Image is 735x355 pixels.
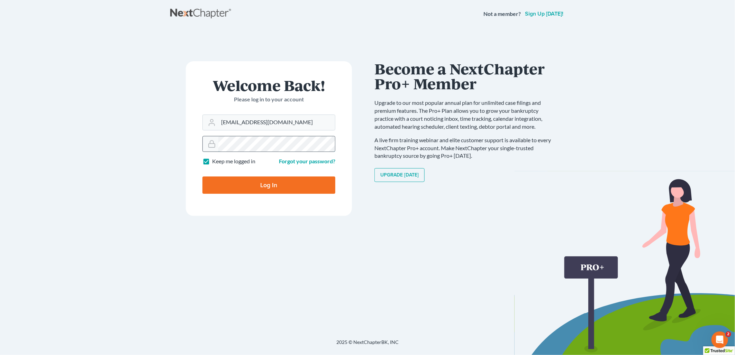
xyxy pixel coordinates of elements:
h1: Become a NextChapter Pro+ Member [374,61,558,91]
div: 2025 © NextChapterBK, INC [170,339,565,351]
a: Sign up [DATE]! [524,11,565,17]
a: Upgrade [DATE] [374,168,425,182]
iframe: Intercom live chat [711,331,728,348]
p: A live firm training webinar and elite customer support is available to every NextChapter Pro+ ac... [374,136,558,160]
label: Keep me logged in [212,157,255,165]
h1: Welcome Back! [202,78,335,93]
span: 2 [726,331,731,337]
a: Forgot your password? [279,158,335,164]
input: Log In [202,176,335,194]
strong: Not a member? [483,10,521,18]
input: Email Address [218,115,335,130]
p: Please log in to your account [202,95,335,103]
p: Upgrade to our most popular annual plan for unlimited case filings and premium features. The Pro+... [374,99,558,130]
